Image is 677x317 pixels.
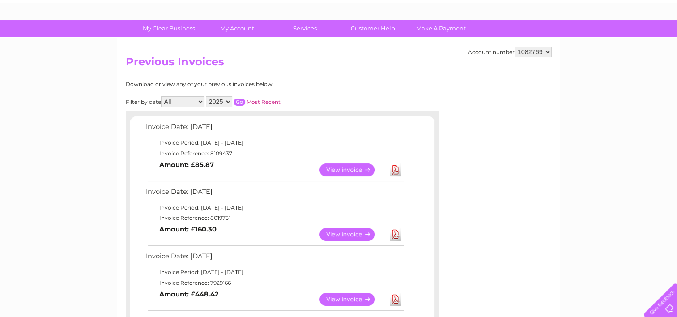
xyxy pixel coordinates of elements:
td: Invoice Date: [DATE] [144,121,405,137]
td: Invoice Period: [DATE] - [DATE] [144,202,405,213]
a: Telecoms [567,38,594,45]
a: Make A Payment [404,20,478,37]
a: Services [268,20,342,37]
td: Invoice Period: [DATE] - [DATE] [144,137,405,148]
div: Account number [468,47,552,57]
a: Log out [647,38,668,45]
a: 0333 014 3131 [508,4,570,16]
h2: Previous Invoices [126,56,552,73]
div: Filter by date [126,96,361,107]
a: Download [390,163,401,176]
td: Invoice Date: [DATE] [144,186,405,202]
a: Download [390,228,401,241]
div: Download or view any of your previous invoices below. [126,81,361,87]
b: Amount: £160.30 [159,225,217,233]
td: Invoice Reference: 8109437 [144,148,405,159]
a: Download [390,293,401,306]
a: My Account [200,20,274,37]
a: View [319,228,385,241]
a: Most Recent [247,99,281,105]
b: Amount: £448.42 [159,290,219,298]
div: Clear Business is a trading name of Verastar Limited (registered in [GEOGRAPHIC_DATA] No. 3667643... [128,5,550,43]
a: Water [519,38,536,45]
a: Contact [617,38,639,45]
a: Customer Help [336,20,410,37]
td: Invoice Period: [DATE] - [DATE] [144,267,405,278]
td: Invoice Reference: 7929166 [144,278,405,288]
td: Invoice Date: [DATE] [144,250,405,267]
a: View [319,293,385,306]
a: Energy [542,38,562,45]
b: Amount: £85.87 [159,161,214,169]
a: Blog [599,38,612,45]
img: logo.png [24,23,69,51]
td: Invoice Reference: 8019751 [144,213,405,223]
a: View [319,163,385,176]
a: My Clear Business [132,20,206,37]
